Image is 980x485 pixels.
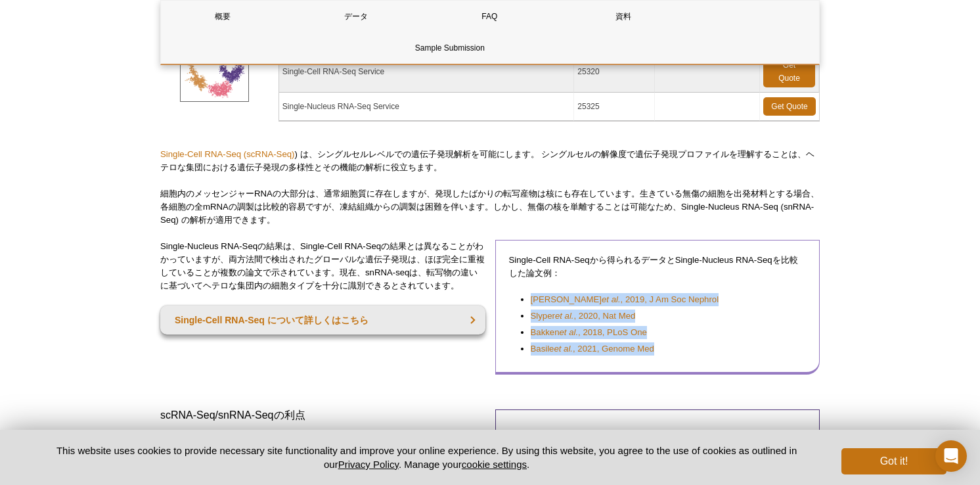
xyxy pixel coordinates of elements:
a: Single-Cell RNA-Seq (scRNA-Seq) [160,149,294,159]
em: et al. [555,311,574,321]
button: cookie settings [462,459,527,470]
p: 細胞内のメッセンジャーRNAの大部分は、通常細胞質に存在しますが、発現したばかりの転写産物は核にも存在しています。生きている無傷の細胞を出発材料とする場合、各細胞の全mRNAの調製は比較的容易で... [160,187,820,227]
button: Got it! [841,448,947,474]
img: scRNA-Seq Service [180,33,249,102]
p: ) は、シングルセルレベルでの遺伝子発現解析を可能にします。 シングルセルの解像度で遺伝子発現プロファイルを理解することは、ヘテロな集団における遺伝子発現の多様性とその機能の解析に役立ちます。 [160,148,820,174]
div: Open Intercom Messenger [935,440,967,472]
p: Single-Nucleus RNA-Seqの結果は、Single-Cell RNA-Seqの結果とは異なることがわかっていますが、両方法間で検出されたグローバルな遺伝子発現は、ほぼ完全に重複し... [160,240,485,292]
a: FAQ [428,1,551,32]
a: Basileet al., 2021, Genome Med [531,342,654,356]
a: [PERSON_NAME]et al., 2019, J Am Soc Nephrol [531,293,719,306]
em: et al. [602,294,621,304]
a: Bakkenet al., 2018, PLoS One [531,326,647,339]
a: Get Quote [763,56,815,87]
p: Single-Cell RNA-Seqから得られるデータとSingle-Nucleus RNA-Seqを比較した論文例： [509,254,807,280]
h3: scRNA-Seq/snRNA-Seqの利点 [160,407,485,423]
em: et al. [554,344,573,354]
a: Privacy Policy [338,459,399,470]
a: Sample Submission [161,32,739,64]
a: 概要 [161,1,284,32]
a: 資料 [562,1,685,32]
a: Single-Cell RNA-Seq について詳しくはこちら [160,306,485,335]
td: Single-Nucleus RNA-Seq Service [279,93,575,121]
td: 25325 [574,93,654,121]
a: データ [294,1,418,32]
p: This website uses cookies to provide necessary site functionality and improve your online experie... [33,444,820,471]
a: Slyperet al., 2020, Nat Med [531,310,636,323]
em: et al. [560,327,579,337]
td: 25320 [574,51,654,93]
td: Single-Cell RNA-Seq Service [279,51,575,93]
a: Get Quote [763,97,816,116]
